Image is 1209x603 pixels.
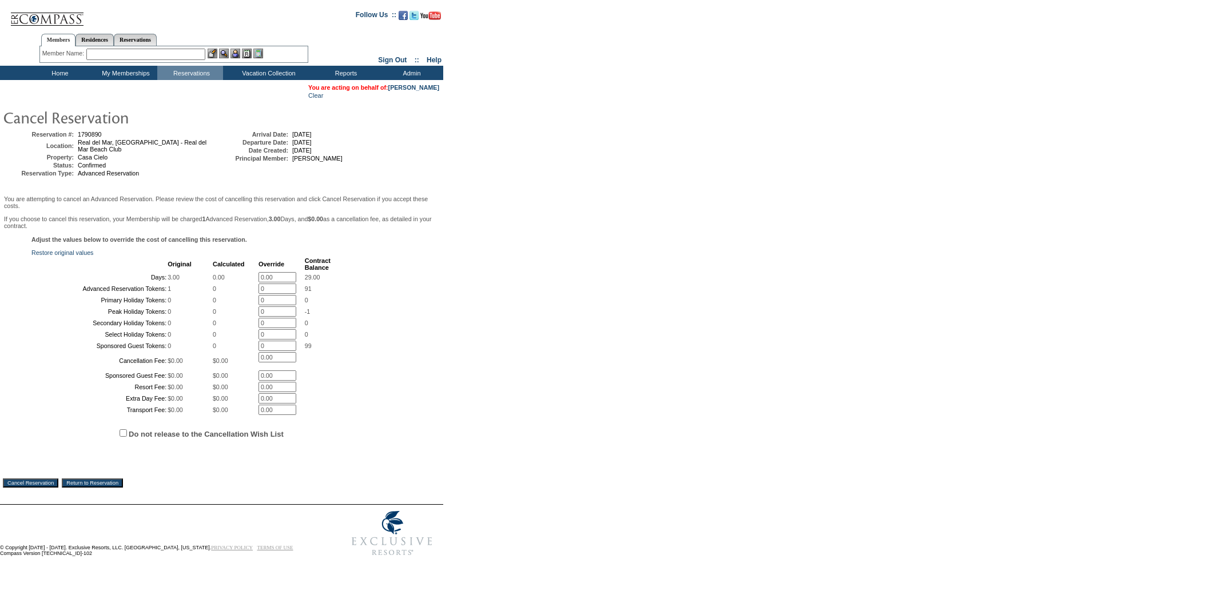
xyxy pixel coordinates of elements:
[168,342,171,349] span: 0
[78,131,102,138] span: 1790890
[168,357,183,364] span: $0.00
[213,285,216,292] span: 0
[114,34,157,46] a: Reservations
[305,308,310,315] span: -1
[219,49,229,58] img: View
[33,405,166,415] td: Transport Fee:
[168,308,171,315] span: 0
[213,308,216,315] span: 0
[42,49,86,58] div: Member Name:
[5,170,74,177] td: Reservation Type:
[31,236,247,243] b: Adjust the values below to override the cost of cancelling this reservation.
[308,84,439,91] span: You are acting on behalf of:
[33,283,166,294] td: Advanced Reservation Tokens:
[168,297,171,304] span: 0
[33,393,166,404] td: Extra Day Fee:
[211,545,253,550] a: PRIVACY POLICY
[33,272,166,282] td: Days:
[213,357,228,364] span: $0.00
[33,382,166,392] td: Resort Fee:
[168,331,171,338] span: 0
[78,170,139,177] span: Advanced Reservation
[220,147,288,154] td: Date Created:
[168,395,183,402] span: $0.00
[33,329,166,340] td: Select Holiday Tokens:
[31,249,93,256] a: Restore original values
[157,66,223,80] td: Reservations
[415,56,419,64] span: ::
[292,155,343,162] span: [PERSON_NAME]
[202,215,206,222] b: 1
[312,66,377,80] td: Reports
[213,261,245,267] b: Calculated
[308,215,323,222] b: $0.00
[208,49,217,58] img: b_edit.gif
[213,372,228,379] span: $0.00
[399,14,408,21] a: Become our fan on Facebook
[62,478,123,488] input: Return to Reservation
[168,406,183,413] span: $0.00
[5,162,74,169] td: Status:
[78,162,106,169] span: Confirmed
[399,11,408,20] img: Become our fan on Facebook
[305,297,308,304] span: 0
[168,285,171,292] span: 1
[41,34,76,46] a: Members
[33,370,166,381] td: Sponsored Guest Fee:
[213,406,228,413] span: $0.00
[292,131,312,138] span: [DATE]
[269,215,281,222] b: 3.00
[213,384,228,390] span: $0.00
[409,14,419,21] a: Follow us on Twitter
[242,49,252,58] img: Reservations
[305,331,308,338] span: 0
[305,320,308,326] span: 0
[78,139,206,153] span: Real del Mar, [GEOGRAPHIC_DATA] - Real del Mar Beach Club
[3,106,232,129] img: pgTtlCancelRes.gif
[33,318,166,328] td: Secondary Holiday Tokens:
[78,154,108,161] span: Casa Cielo
[388,84,439,91] a: [PERSON_NAME]
[356,10,396,23] td: Follow Us ::
[33,352,166,369] td: Cancellation Fee:
[220,155,288,162] td: Principal Member:
[129,430,284,438] label: Do not release to the Cancellation Wish List
[427,56,442,64] a: Help
[92,66,157,80] td: My Memberships
[168,261,192,267] b: Original
[213,342,216,349] span: 0
[230,49,240,58] img: Impersonate
[213,331,216,338] span: 0
[377,66,443,80] td: Admin
[33,341,166,351] td: Sponsored Guest Tokens:
[213,274,225,281] span: 0.00
[409,11,419,20] img: Follow us on Twitter
[4,215,439,229] p: If you choose to cancel this reservation, your Membership will be charged Advanced Reservation, D...
[33,295,166,305] td: Primary Holiday Tokens:
[258,261,284,267] b: Override
[420,11,441,20] img: Subscribe to our YouTube Channel
[305,285,312,292] span: 91
[292,139,312,146] span: [DATE]
[26,66,92,80] td: Home
[305,274,320,281] span: 29.00
[3,478,58,488] input: Cancel Reservation
[213,320,216,326] span: 0
[253,49,263,58] img: b_calculator.gif
[5,139,74,153] td: Location:
[33,306,166,317] td: Peak Holiday Tokens:
[168,320,171,326] span: 0
[75,34,114,46] a: Residences
[220,131,288,138] td: Arrival Date:
[168,372,183,379] span: $0.00
[213,395,228,402] span: $0.00
[305,342,312,349] span: 99
[308,92,323,99] a: Clear
[220,139,288,146] td: Departure Date:
[5,131,74,138] td: Reservation #:
[168,274,180,281] span: 3.00
[168,384,183,390] span: $0.00
[292,147,312,154] span: [DATE]
[223,66,312,80] td: Vacation Collection
[257,545,293,550] a: TERMS OF USE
